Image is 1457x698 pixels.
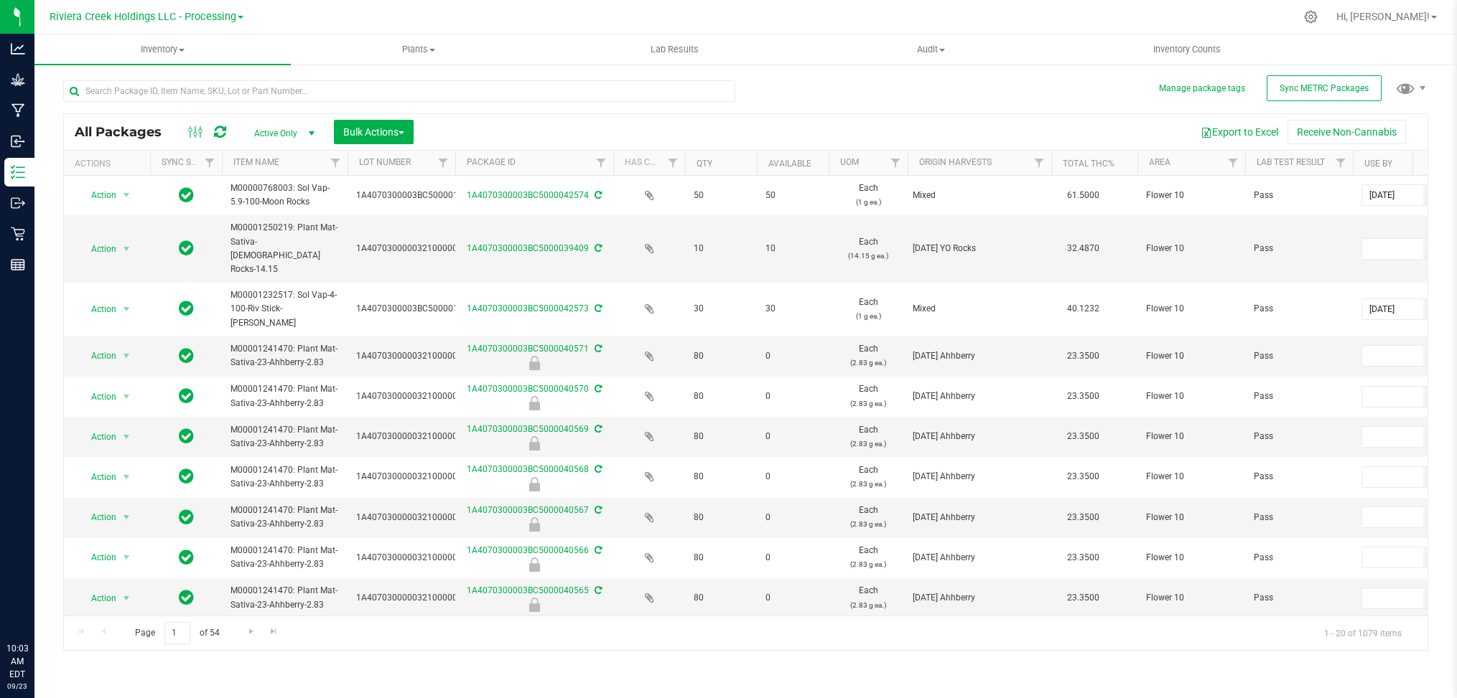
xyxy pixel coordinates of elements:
[467,384,589,394] a: 1A4070300003BC5000040570
[1423,588,1444,608] span: select
[837,584,899,611] span: Each
[694,189,748,202] span: 50
[453,598,615,612] div: Final Check Lock
[765,302,820,316] span: 30
[162,157,217,167] a: Sync Status
[1423,346,1444,366] span: select
[837,423,899,451] span: Each
[1146,551,1237,565] span: Flower 10
[467,303,589,313] a: 1A4070300003BC5000042573
[913,470,1047,484] div: Value 1: 2025-06-23 Ahhberry
[1423,185,1444,205] span: select
[356,349,478,363] span: 1A4070300000321000001047
[913,302,1047,316] div: Value 1: Mixed
[1060,298,1107,319] span: 40.1232
[292,43,546,56] span: Plants
[1060,507,1107,528] span: 23.3500
[803,34,1059,65] a: Audit
[467,157,516,167] a: Package ID
[694,551,748,565] span: 80
[179,466,194,486] span: In Sync
[356,551,478,565] span: 1A4070300000321000001047
[264,622,284,641] a: Go to the last page
[467,344,589,354] a: 1A4070300003BC5000040571
[11,72,25,87] inline-svg: Grow
[1146,470,1237,484] span: Flower 10
[231,584,339,611] span: M00001241470: Plant Mat-Sativa-23-Ahhberry-2.83
[1146,511,1237,524] span: Flower 10
[913,189,1047,202] div: Value 1: Mixed
[359,157,411,167] a: Lot Number
[118,346,136,366] span: select
[592,464,602,474] span: Sync from Compliance System
[1146,349,1237,363] span: Flower 10
[1302,10,1320,24] div: Manage settings
[356,430,478,443] span: 1A4070300000321000001047
[453,436,615,451] div: Final Check Lock
[837,382,899,410] span: Each
[11,227,25,241] inline-svg: Retail
[11,196,25,210] inline-svg: Outbound
[118,387,136,407] span: select
[837,356,899,369] p: (2.83 g ea.)
[592,545,602,555] span: Sync from Compliance System
[34,43,291,56] span: Inventory
[837,557,899,571] p: (2.83 g ea.)
[694,302,748,316] span: 30
[1149,157,1170,167] a: Area
[592,424,602,434] span: Sync from Compliance System
[453,477,615,491] div: Final Check Lock
[1254,591,1344,605] span: Pass
[1280,83,1369,93] span: Sync METRC Packages
[694,591,748,605] span: 80
[1423,547,1444,567] span: select
[765,349,820,363] span: 0
[118,185,136,205] span: select
[765,551,820,565] span: 0
[837,463,899,491] span: Each
[324,151,348,175] a: Filter
[1060,547,1107,568] span: 23.3500
[631,43,718,56] span: Lab Results
[913,242,1047,255] div: Value 1: 2025-07-28 YO Rocks
[118,467,136,487] span: select
[694,511,748,524] span: 80
[356,302,478,316] span: 1A4070300003BC5000015907
[241,622,261,641] a: Go to the next page
[78,547,117,567] span: Action
[231,463,339,491] span: M00001241470: Plant Mat-Sativa-23-Ahhberry-2.83
[837,598,899,612] p: (2.83 g ea.)
[231,342,339,369] span: M00001241470: Plant Mat-Sativa-23-Ahhberry-2.83
[231,382,339,410] span: M00001241470: Plant Mat-Sativa-23-Ahhberry-2.83
[1060,588,1107,608] span: 23.3500
[118,547,136,567] span: select
[123,622,231,644] span: Page of 54
[356,189,478,202] span: 1A4070300003BC5000015965
[6,642,28,681] p: 10:03 AM EDT
[1146,242,1237,255] span: Flower 10
[590,151,613,175] a: Filter
[118,588,136,608] span: select
[467,505,589,515] a: 1A4070300003BC5000040567
[837,397,899,410] p: (2.83 g ea.)
[78,467,117,487] span: Action
[179,386,194,406] span: In Sync
[1060,466,1107,487] span: 23.3500
[765,430,820,443] span: 0
[592,190,602,200] span: Sync from Compliance System
[75,124,176,140] span: All Packages
[765,511,820,524] span: 0
[1254,242,1344,255] span: Pass
[913,430,1047,443] div: Value 1: 2025-06-23 Ahhberry
[467,424,589,434] a: 1A4070300003BC5000040569
[1028,151,1051,175] a: Filter
[1060,185,1107,206] span: 61.5000
[837,249,899,263] p: (14.15 g ea.)
[334,120,414,144] button: Bulk Actions
[837,477,899,491] p: (2.83 g ea.)
[1146,390,1237,403] span: Flower 10
[179,238,194,258] span: In Sync
[1329,151,1353,175] a: Filter
[919,157,992,167] a: Origin Harvests
[1159,82,1245,95] button: Manage package tags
